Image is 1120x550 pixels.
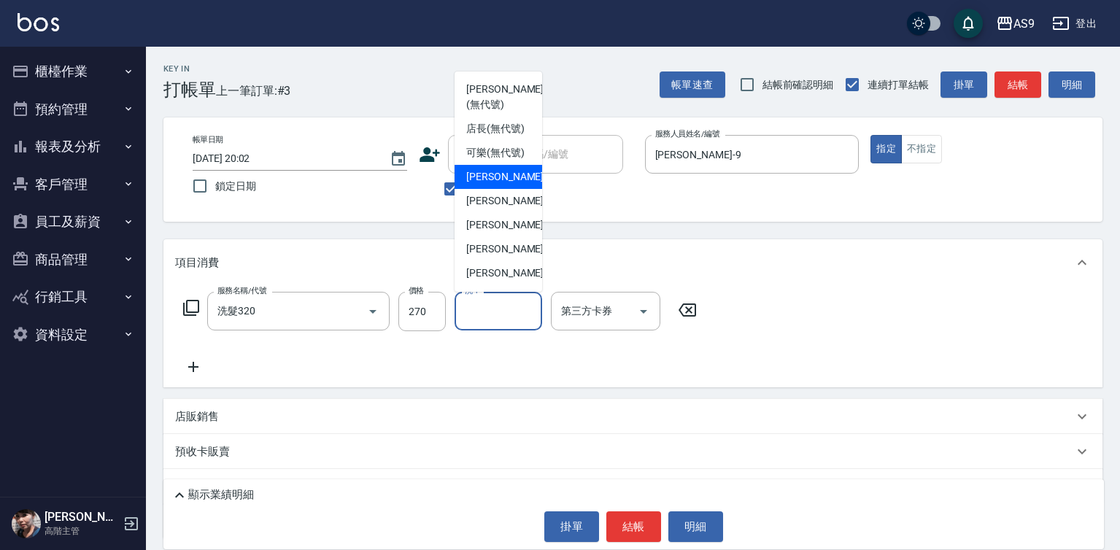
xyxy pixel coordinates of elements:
[655,128,719,139] label: 服務人員姓名/編號
[6,90,140,128] button: 預約管理
[632,300,655,323] button: Open
[6,166,140,204] button: 客戶管理
[163,64,216,74] h2: Key In
[6,278,140,316] button: 行銷工具
[995,71,1041,98] button: 結帳
[466,169,552,185] span: [PERSON_NAME] -2
[175,409,219,425] p: 店販銷售
[175,444,230,460] p: 預收卡販賣
[466,266,558,281] span: [PERSON_NAME] -13
[361,300,385,323] button: Open
[193,134,223,145] label: 帳單日期
[466,145,525,160] span: 可樂 (無代號)
[6,316,140,354] button: 資料設定
[45,510,119,524] h5: [PERSON_NAME]
[466,217,552,233] span: [PERSON_NAME] -9
[868,77,929,93] span: 連續打單結帳
[870,135,902,163] button: 指定
[941,71,987,98] button: 掛單
[466,290,544,320] span: [PERSON_NAME]而 -15
[163,469,1102,504] div: 其他付款方式
[217,285,266,296] label: 服務名稱/代號
[193,147,375,171] input: YYYY/MM/DD hh:mm
[1048,71,1095,98] button: 明細
[163,80,216,100] h3: 打帳單
[660,71,725,98] button: 帳單速查
[606,511,661,542] button: 結帳
[163,399,1102,434] div: 店販銷售
[12,509,41,538] img: Person
[163,239,1102,286] div: 項目消費
[6,241,140,279] button: 商品管理
[45,524,119,538] p: 高階主管
[215,179,256,194] span: 鎖定日期
[6,203,140,241] button: 員工及薪資
[762,77,834,93] span: 結帳前確認明細
[954,9,983,38] button: save
[18,13,59,31] img: Logo
[544,511,599,542] button: 掛單
[381,142,416,177] button: Choose date, selected date is 2025-09-10
[668,511,723,542] button: 明細
[6,53,140,90] button: 櫃檯作業
[466,241,558,257] span: [PERSON_NAME] -12
[1046,10,1102,37] button: 登出
[6,128,140,166] button: 報表及分析
[990,9,1040,39] button: AS9
[188,487,254,503] p: 顯示業績明細
[901,135,942,163] button: 不指定
[466,82,544,112] span: [PERSON_NAME] (無代號)
[175,255,219,271] p: 項目消費
[216,82,291,100] span: 上一筆訂單:#3
[466,193,552,209] span: [PERSON_NAME] -7
[409,285,424,296] label: 價格
[163,434,1102,469] div: 預收卡販賣
[1013,15,1035,33] div: AS9
[466,121,525,136] span: 店長 (無代號)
